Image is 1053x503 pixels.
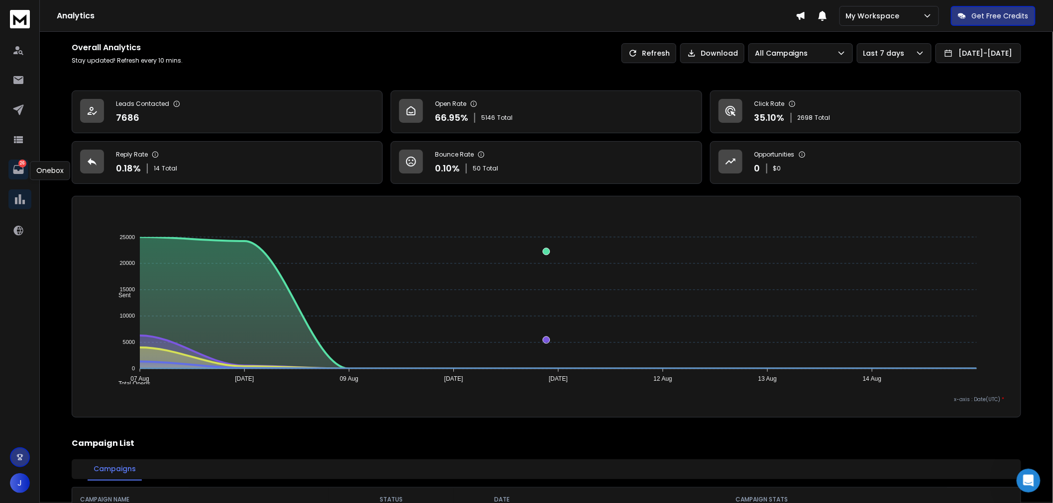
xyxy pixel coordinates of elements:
[10,473,30,493] button: J
[175,4,193,22] div: Close
[863,375,881,382] tspan: 14 Aug
[701,48,738,58] p: Download
[88,458,142,481] button: Campaigns
[473,165,481,172] span: 50
[48,9,63,17] h1: Box
[8,56,191,79] div: Raj says…
[642,48,670,58] p: Refresh
[10,10,30,28] img: logo
[435,100,466,108] p: Open Rate
[120,234,135,240] tspan: 25000
[23,221,155,240] li: Login details may have been updated or reset recently.
[863,48,909,58] p: Last 7 days
[972,11,1029,21] p: Get Free Credits
[30,161,70,180] div: Onebox
[17,58,27,68] img: Profile image for Raj
[391,90,702,133] a: Open Rate66.95%5146Total
[622,43,676,63] button: Refresh
[8,160,28,179] a: 26
[72,42,183,54] h1: Overall Analytics
[111,380,150,387] span: Total Opens
[754,151,795,159] p: Opportunities
[435,151,474,159] p: Bounce Rate
[23,242,155,260] li: The mailbox connection dropped temporarily due to server instability.
[72,437,1021,449] h2: Campaign List
[23,263,155,282] li: The account session expired and needs a fresh re-authentication.
[154,165,160,172] span: 14
[123,339,135,345] tspan: 5000
[57,10,796,22] h1: Analytics
[116,162,141,175] p: 0.18 %
[18,160,26,168] p: 26
[120,260,135,266] tspan: 20000
[15,326,23,334] button: Emoji picker
[116,151,148,159] p: Reply Rate
[8,79,191,363] div: Raj says…
[47,326,55,334] button: Upload attachment
[162,165,177,172] span: Total
[31,326,39,334] button: Gif picker
[710,90,1021,133] a: Click Rate35.10%2698Total
[710,141,1021,184] a: Opportunities0$0
[31,297,73,305] b: Reconnect
[951,6,1036,26] button: Get Free Credits
[28,5,44,21] img: Profile image for Box
[6,4,25,23] button: go back
[16,287,155,335] div: The quickest fix is to click and re-authenticate the account. Once done, your mailbox will be bac...
[132,366,135,372] tspan: 0
[156,4,175,23] button: Home
[435,162,460,175] p: 0.10 %
[116,100,169,108] p: Leads Contacted
[483,165,498,172] span: Total
[16,192,155,221] div: A few common reasons why this happens:
[654,375,672,382] tspan: 12 Aug
[680,43,744,63] button: Download
[497,114,513,122] span: Total
[8,305,191,322] textarea: Message…
[754,162,760,175] p: 0
[72,141,383,184] a: Reply Rate0.18%14Total
[16,85,155,192] div: Hi [PERSON_NAME], The error you’re seeing ( ) usually happens when the connection between your ma...
[549,375,568,382] tspan: [DATE]
[846,11,904,21] p: My Workspace
[111,292,131,299] span: Sent
[171,322,187,337] button: Send a message…
[88,396,1005,403] p: x-axis : Date(UTC)
[754,100,785,108] p: Click Rate
[936,43,1021,63] button: [DATE]-[DATE]
[130,375,149,382] tspan: 07 Aug
[120,313,135,319] tspan: 10000
[30,58,183,67] div: <b>[PERSON_NAME]</b> joined the conversation
[773,165,781,172] p: $ 0
[340,375,358,382] tspan: 09 Aug
[120,287,135,293] tspan: 15000
[391,141,702,184] a: Bounce Rate0.10%50Total
[798,114,813,122] span: 2698
[755,48,812,58] p: All Campaigns
[435,111,468,125] p: 66.95 %
[8,79,163,341] div: Hi [PERSON_NAME],The error you’re seeing (“Temporary authentication failure”) usually happens whe...
[815,114,831,122] span: Total
[1017,469,1041,493] iframe: Intercom live chat
[72,90,383,133] a: Leads Contacted7686
[235,375,254,382] tspan: [DATE]
[72,57,183,65] p: Stay updated! Refresh every 10 mins.
[16,105,149,123] b: “Temporary authentication failure”
[116,111,139,125] p: 7686
[444,375,463,382] tspan: [DATE]
[481,114,495,122] span: 5146
[8,10,191,40] div: Jeff says…
[758,375,777,382] tspan: 13 Aug
[754,111,785,125] p: 35.10 %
